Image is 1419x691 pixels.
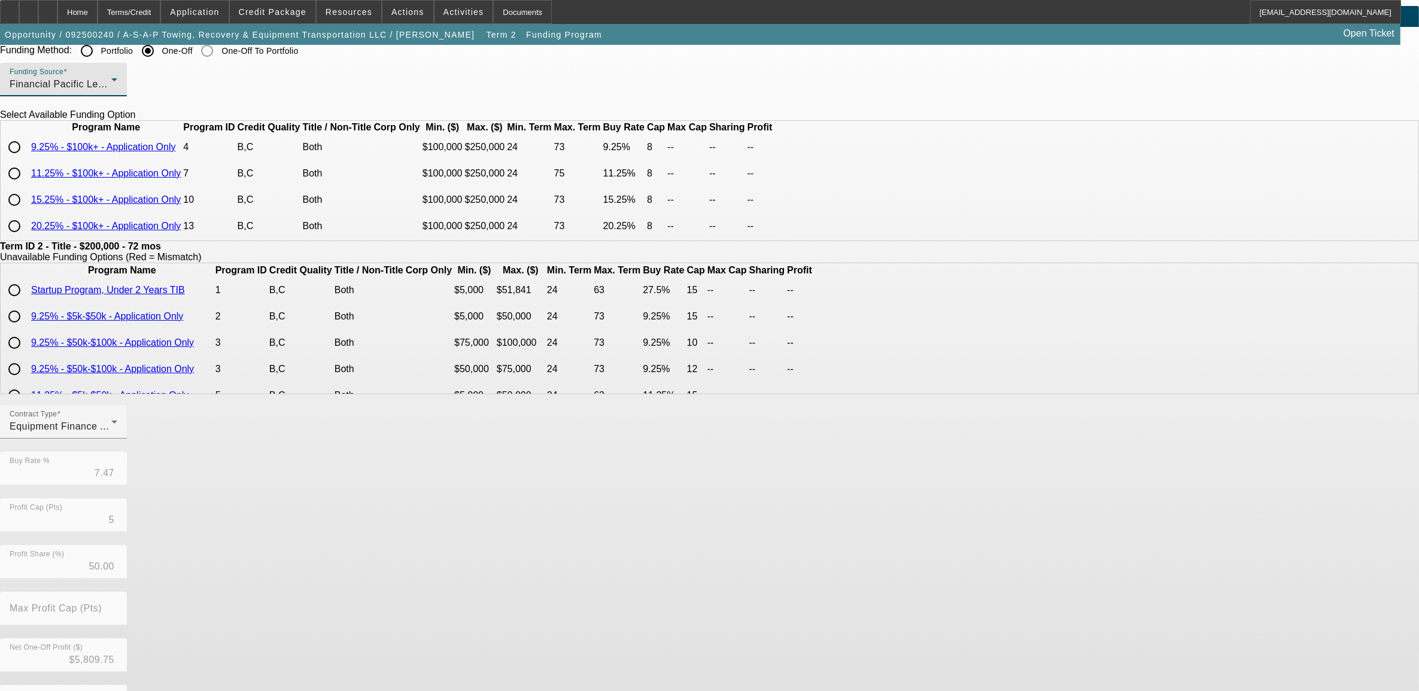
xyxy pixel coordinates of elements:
td: 24 [506,135,552,160]
td: Both [334,330,404,355]
td: 12 [686,357,706,382]
td: -- [707,330,748,355]
td: $250,000 [464,135,506,160]
th: Program ID [215,264,268,276]
td: 5 [215,383,268,408]
td: 8 [646,214,666,239]
td: $250,000 [464,161,506,186]
th: Max. ($) [496,264,545,276]
td: Both [302,161,372,186]
th: Credit Quality [269,264,333,276]
td: 8 [646,135,666,160]
span: Opportunity / 092500240 / A-S-A-P Towing, Recovery & Equipment Transportation LLC / [PERSON_NAME] [5,30,475,39]
td: 4 [183,135,235,160]
td: -- [749,357,786,382]
td: B,C [237,161,301,186]
td: 1 [215,278,268,303]
span: Activities [443,7,484,17]
td: B,C [269,330,333,355]
span: Term 2 [487,30,516,39]
td: -- [747,187,773,212]
td: -- [707,357,748,382]
td: 15.25% [603,187,645,212]
th: Program ID [183,121,235,133]
td: 24 [546,357,592,382]
td: -- [667,135,707,160]
span: Actions [391,7,424,17]
th: Max Cap [707,264,748,276]
td: -- [667,187,707,212]
mat-label: Profit Share (%) [10,550,64,558]
a: 11.25% - $100k+ - Application Only [31,168,181,178]
a: 9.25% - $50k-$100k - Application Only [31,337,194,348]
a: 9.25% - $5k-$50k - Application Only [31,311,183,321]
td: 73 [593,304,641,329]
td: $50,000 [496,383,545,408]
td: 15 [686,278,706,303]
td: $100,000 [422,161,463,186]
td: Both [334,304,404,329]
th: Corp Only [373,121,421,133]
td: -- [707,383,748,408]
td: -- [667,161,707,186]
td: 24 [546,304,592,329]
td: $100,000 [422,214,463,239]
td: -- [749,330,786,355]
td: 9.25% [642,330,685,355]
td: 8 [646,187,666,212]
button: Term 2 [482,24,521,45]
th: Cap [686,264,706,276]
th: Program Name [31,121,181,133]
td: -- [709,135,746,160]
td: -- [786,330,813,355]
td: 73 [554,187,601,212]
mat-label: Max Profit Cap (Pts) [10,603,102,613]
td: 24 [546,278,592,303]
mat-label: Profit Cap (Pts) [10,504,62,512]
td: 24 [546,330,592,355]
td: $100,000 [422,135,463,160]
td: $50,000 [454,357,495,382]
td: Both [302,187,372,212]
a: 20.25% - $100k+ - Application Only [31,221,181,231]
label: One-Off [160,45,193,57]
td: Both [334,357,404,382]
th: Program Name [31,264,214,276]
td: $50,000 [496,304,545,329]
th: Max. Term [554,121,601,133]
span: Resources [326,7,372,17]
td: $250,000 [464,187,506,212]
td: 63 [593,383,641,408]
td: 73 [554,135,601,160]
th: Cap [646,121,666,133]
td: B,C [237,187,301,212]
td: -- [709,161,746,186]
th: Title / Non-Title [334,264,404,276]
td: -- [786,357,813,382]
td: 24 [506,161,552,186]
td: -- [786,304,813,329]
td: $75,000 [454,330,495,355]
span: Financial Pacific Leasing, Inc. [10,79,145,89]
td: 9.25% [603,135,645,160]
td: 3 [215,330,268,355]
td: 9.25% [642,357,685,382]
td: B,C [269,383,333,408]
th: Buy Rate [642,264,685,276]
td: 11.25% [603,161,645,186]
td: -- [786,278,813,303]
th: Max. ($) [464,121,506,133]
a: 9.25% - $100k+ - Application Only [31,142,175,152]
th: Min. ($) [454,264,495,276]
button: Activities [434,1,493,23]
td: 3 [215,357,268,382]
td: 7 [183,161,235,186]
td: B,C [237,214,301,239]
th: Min. Term [546,264,592,276]
td: Both [334,278,404,303]
td: 75 [554,161,601,186]
td: $5,000 [454,278,495,303]
th: Corp Only [405,264,452,276]
td: 2 [215,304,268,329]
a: Startup Program, Under 2 Years TIB [31,285,185,295]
